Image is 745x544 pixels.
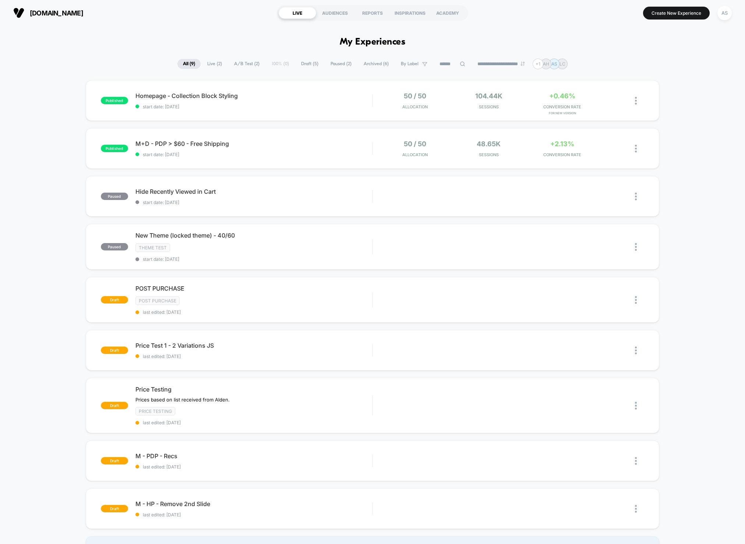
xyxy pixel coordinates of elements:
[404,92,426,100] span: 50 / 50
[177,59,201,69] span: All ( 9 )
[454,152,524,157] span: Sessions
[135,452,372,460] span: M - PDP - Recs
[527,111,597,115] span: for New Version
[358,59,394,69] span: Archived ( 6 )
[340,37,406,48] h1: My Experiences
[135,500,372,508] span: M - HP - Remove 2nd Slide
[135,104,372,109] span: start date: [DATE]
[135,342,372,349] span: Price Test 1 - 2 Variations JS
[135,397,230,403] span: Prices based on list received from Alden.
[402,152,428,157] span: Allocation
[717,6,732,20] div: AS
[135,464,372,470] span: last edited: [DATE]
[635,402,637,410] img: close
[101,457,128,464] span: draft
[135,152,372,157] span: start date: [DATE]
[135,243,170,252] span: Theme Test
[101,193,128,200] span: paused
[391,7,429,19] div: INSPIRATIONS
[643,7,710,20] button: Create New Experience
[404,140,426,148] span: 50 / 50
[354,7,391,19] div: REPORTS
[325,59,357,69] span: Paused ( 2 )
[135,285,372,292] span: POST PURCHASE
[316,7,354,19] div: AUDIENCES
[454,104,524,109] span: Sessions
[135,232,372,239] span: New Theme (locked theme) - 40/60
[101,97,128,104] span: published
[135,354,372,359] span: last edited: [DATE]
[101,402,128,409] span: draft
[527,104,597,109] span: CONVERSION RATE
[135,188,372,195] span: Hide Recently Viewed in Cart
[429,7,466,19] div: ACADEMY
[475,92,502,100] span: 104.44k
[635,97,637,105] img: close
[135,256,372,262] span: start date: [DATE]
[543,61,549,67] p: AH
[135,386,372,393] span: Price Testing
[635,457,637,465] img: close
[135,296,180,305] span: Post Purchase
[135,200,372,205] span: start date: [DATE]
[635,505,637,513] img: close
[135,407,175,415] span: price testing
[635,296,637,304] img: close
[101,296,128,303] span: draft
[551,61,557,67] p: AS
[533,59,543,69] div: + 1
[101,505,128,512] span: draft
[549,92,575,100] span: +0.46%
[520,62,525,66] img: end
[229,59,265,69] span: A/B Test ( 2 )
[477,140,501,148] span: 48.65k
[135,92,372,99] span: Homepage - Collection Block Styling
[715,6,734,21] button: AS
[135,420,372,425] span: last edited: [DATE]
[550,140,574,148] span: +2.13%
[202,59,227,69] span: Live ( 2 )
[279,7,316,19] div: LIVE
[101,347,128,354] span: draft
[402,104,428,109] span: Allocation
[635,193,637,200] img: close
[135,140,372,147] span: M+D - PDP > $60 - Free Shipping
[635,145,637,152] img: close
[101,145,128,152] span: published
[101,243,128,250] span: paused
[527,152,597,157] span: CONVERSION RATE
[635,243,637,251] img: close
[135,309,372,315] span: last edited: [DATE]
[135,512,372,517] span: last edited: [DATE]
[30,9,83,17] span: [DOMAIN_NAME]
[635,347,637,354] img: close
[13,7,24,18] img: Visually logo
[11,7,85,19] button: [DOMAIN_NAME]
[401,61,419,67] span: By Label
[296,59,324,69] span: Draft ( 5 )
[559,61,565,67] p: LC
